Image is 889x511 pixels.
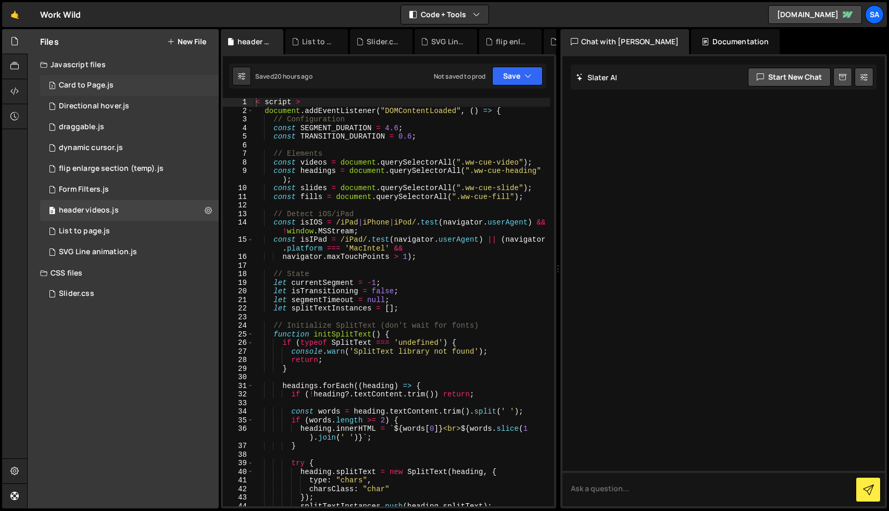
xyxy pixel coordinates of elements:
[40,200,219,221] div: 16508/47544.js
[223,356,254,365] div: 28
[223,304,254,313] div: 22
[223,98,254,107] div: 1
[223,347,254,356] div: 27
[223,493,254,502] div: 43
[223,476,254,485] div: 41
[59,81,114,90] div: Card to Page.js
[223,261,254,270] div: 17
[223,184,254,193] div: 10
[223,485,254,494] div: 42
[223,442,254,451] div: 37
[367,36,400,47] div: Slider.css
[560,29,690,54] div: Chat with [PERSON_NAME]
[691,29,779,54] div: Documentation
[434,72,486,81] div: Not saved to prod
[748,68,831,86] button: Start new chat
[59,247,137,257] div: SVG Line animation.js
[302,36,335,47] div: List to page.js
[223,373,254,382] div: 30
[223,416,254,425] div: 35
[223,107,254,116] div: 2
[223,382,254,391] div: 31
[223,253,254,261] div: 16
[59,102,129,111] div: Directional hover.js
[223,287,254,296] div: 20
[223,330,254,339] div: 25
[223,210,254,219] div: 13
[223,365,254,373] div: 29
[431,36,465,47] div: SVG Line animation.js
[40,221,219,242] div: 16508/46297.js
[28,263,219,283] div: CSS files
[223,425,254,442] div: 36
[59,122,104,132] div: draggable.js
[49,207,55,216] span: 0
[223,399,254,408] div: 33
[223,218,254,235] div: 14
[223,235,254,253] div: 15
[223,459,254,468] div: 39
[40,158,219,179] div: 16508/45391.js
[223,339,254,347] div: 26
[223,390,254,399] div: 32
[223,149,254,158] div: 7
[40,8,81,21] div: Work Wild
[2,2,28,27] a: 🤙
[59,227,110,236] div: List to page.js
[40,36,59,47] h2: Files
[496,36,529,47] div: flip enlarge section (temp).js
[223,141,254,150] div: 6
[255,72,312,81] div: Saved
[223,167,254,184] div: 9
[274,72,312,81] div: 20 hours ago
[223,158,254,167] div: 8
[40,96,219,117] div: 16508/45374.js
[28,54,219,75] div: Javascript files
[49,82,55,91] span: 2
[223,407,254,416] div: 34
[223,313,254,322] div: 23
[40,179,219,200] div: 16508/44799.js
[865,5,884,24] a: Sa
[237,36,271,47] div: header videos.js
[59,289,94,298] div: Slider.css
[40,283,219,304] div: 16508/46211.css
[401,5,489,24] button: Code + Tools
[223,279,254,288] div: 19
[223,502,254,511] div: 44
[40,117,219,138] div: 16508/45375.js
[59,185,109,194] div: Form Filters.js
[223,124,254,133] div: 4
[223,451,254,459] div: 38
[40,75,219,96] div: 16508/45377.js
[492,67,543,85] button: Save
[223,296,254,305] div: 21
[576,72,618,82] h2: Slater AI
[223,201,254,210] div: 12
[768,5,862,24] a: [DOMAIN_NAME]
[40,242,219,263] div: 16508/45807.js
[223,193,254,202] div: 11
[167,38,206,46] button: New File
[59,164,164,173] div: flip enlarge section (temp).js
[223,468,254,477] div: 40
[59,206,119,215] div: header videos.js
[40,138,219,158] div: 16508/45376.js
[223,132,254,141] div: 5
[59,143,123,153] div: dynamic cursor.js
[223,270,254,279] div: 18
[223,321,254,330] div: 24
[223,115,254,124] div: 3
